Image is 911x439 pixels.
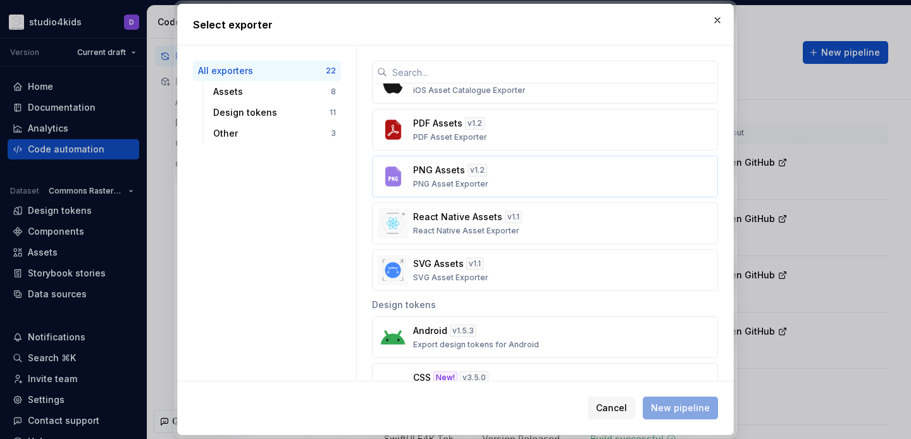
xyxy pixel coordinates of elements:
[326,66,336,76] div: 22
[213,127,331,140] div: Other
[460,371,488,384] div: v 3.5.0
[372,202,718,244] button: React Native Assetsv1.1React Native Asset Exporter
[468,164,487,176] div: v 1.2
[372,109,718,151] button: PDF Assetsv1.2PDF Asset Exporter
[213,106,330,119] div: Design tokens
[330,108,336,118] div: 11
[372,363,718,405] button: CSSNew!v3.5.0Export your design tokens into CSS variables and definitions.
[413,85,526,96] p: iOS Asset Catalogue Exporter
[413,226,519,236] p: React Native Asset Exporter
[413,273,488,283] p: SVG Asset Exporter
[413,211,502,223] p: React Native Assets
[372,291,718,316] div: Design tokens
[413,340,539,350] p: Export design tokens for Android
[413,325,447,337] p: Android
[413,257,464,270] p: SVG Assets
[331,128,336,139] div: 3
[387,61,718,83] input: Search...
[413,179,488,189] p: PNG Asset Exporter
[596,402,627,414] span: Cancel
[372,316,718,358] button: Androidv1.5.3Export design tokens for Android
[413,371,431,384] p: CSS
[413,132,487,142] p: PDF Asset Exporter
[193,17,718,32] h2: Select exporter
[433,371,457,384] div: New!
[465,117,485,130] div: v 1.2
[208,123,341,144] button: Other3
[193,61,341,81] button: All exporters22
[372,249,718,291] button: SVG Assetsv1.1SVG Asset Exporter
[331,87,336,97] div: 8
[413,117,462,130] p: PDF Assets
[450,325,476,337] div: v 1.5.3
[505,211,522,223] div: v 1.1
[372,156,718,197] button: PNG Assetsv1.2PNG Asset Exporter
[466,257,483,270] div: v 1.1
[208,82,341,102] button: Assets8
[198,65,326,77] div: All exporters
[213,85,331,98] div: Assets
[413,164,465,176] p: PNG Assets
[588,397,635,419] button: Cancel
[208,102,341,123] button: Design tokens11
